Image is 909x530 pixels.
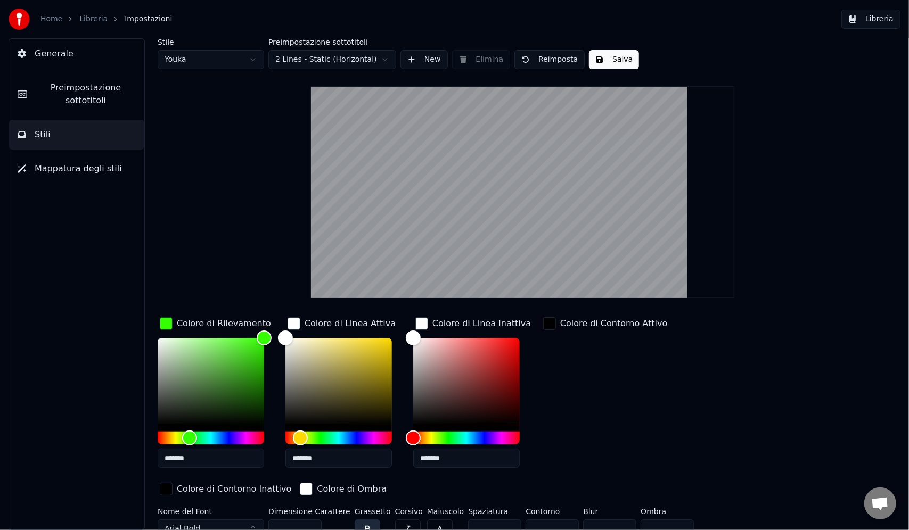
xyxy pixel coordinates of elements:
[526,508,579,515] label: Contorno
[9,9,30,30] img: youka
[158,38,264,46] label: Stile
[9,120,144,150] button: Stili
[427,508,464,515] label: Maiuscolo
[268,508,350,515] label: Dimensione Carattere
[400,50,448,69] button: New
[40,14,62,24] a: Home
[432,317,531,330] div: Colore di Linea Inattiva
[641,508,694,515] label: Ombra
[589,50,639,69] button: Salva
[355,508,391,515] label: Grassetto
[9,39,144,69] button: Generale
[583,508,636,515] label: Blur
[158,315,273,332] button: Colore di Rilevamento
[413,315,533,332] button: Colore di Linea Inattiva
[285,338,392,425] div: Color
[158,481,293,498] button: Colore di Contorno Inattivo
[40,14,172,24] nav: breadcrumb
[125,14,172,24] span: Impostazioni
[413,432,520,444] div: Hue
[285,432,392,444] div: Hue
[177,483,291,495] div: Colore di Contorno Inattivo
[9,154,144,184] button: Mappatura degli stili
[864,487,896,519] div: Aprire la chat
[395,508,423,515] label: Corsivo
[285,315,398,332] button: Colore di Linea Attiva
[541,315,669,332] button: Colore di Contorno Attivo
[514,50,585,69] button: Reimposta
[158,432,264,444] div: Hue
[177,317,271,330] div: Colore di Rilevamento
[305,317,396,330] div: Colore di Linea Attiva
[298,481,389,498] button: Colore di Ombra
[79,14,108,24] a: Libreria
[560,317,667,330] div: Colore di Contorno Attivo
[317,483,387,495] div: Colore di Ombra
[158,508,264,515] label: Nome del Font
[35,162,122,175] span: Mappatura degli stili
[468,508,521,515] label: Spaziatura
[36,81,136,107] span: Preimpostazione sottotitoli
[35,128,51,141] span: Stili
[268,38,396,46] label: Preimpostazione sottotitoli
[158,338,264,425] div: Color
[413,338,520,425] div: Color
[9,73,144,115] button: Preimpostazione sottotitoli
[841,10,900,29] button: Libreria
[35,47,73,60] span: Generale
